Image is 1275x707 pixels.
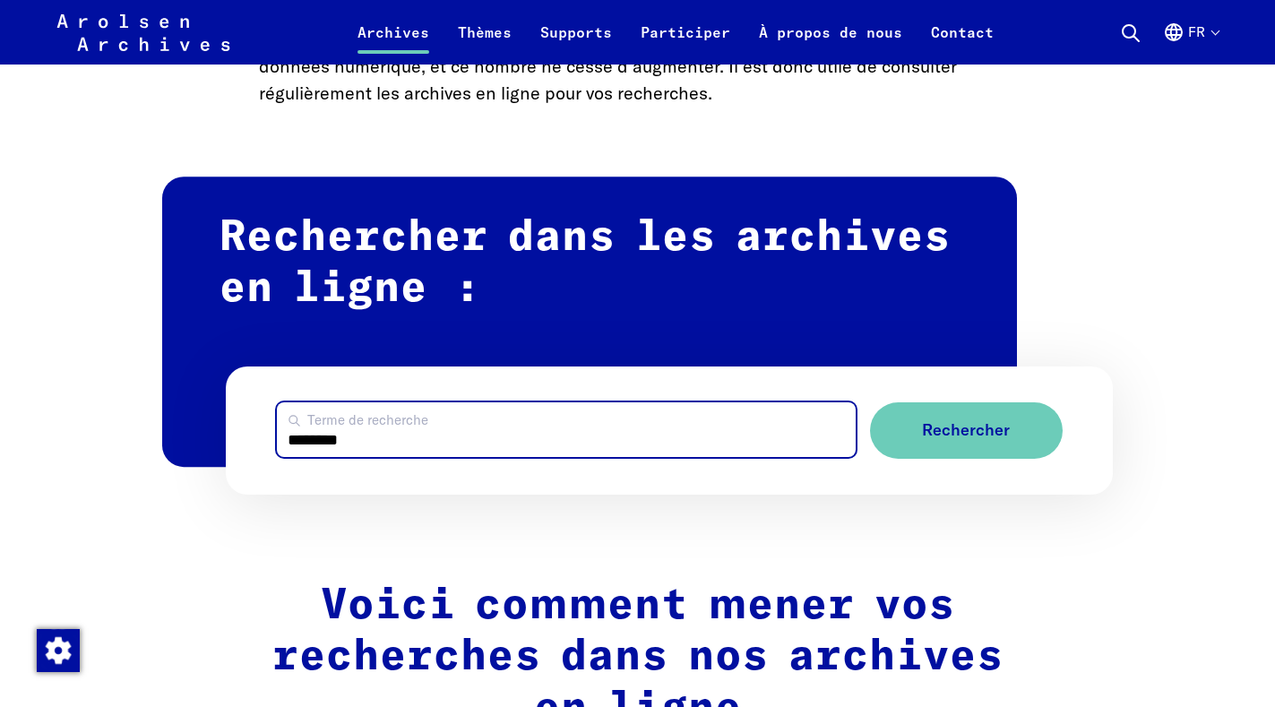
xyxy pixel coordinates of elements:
[922,421,1010,440] span: Rechercher
[870,402,1063,459] button: Rechercher
[162,177,1017,468] h2: Rechercher dans les archives en ligne :
[444,22,526,65] a: Thèmes
[745,22,917,65] a: À propos de nous
[1163,22,1219,65] button: Français, sélection de la langue
[343,22,444,65] a: Archives
[526,22,626,65] a: Supports
[343,11,1008,54] nav: Principal
[36,628,79,671] div: Modification du consentement
[917,22,1008,65] a: Contact
[37,629,80,672] img: Modification du consentement
[626,22,745,65] a: Participer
